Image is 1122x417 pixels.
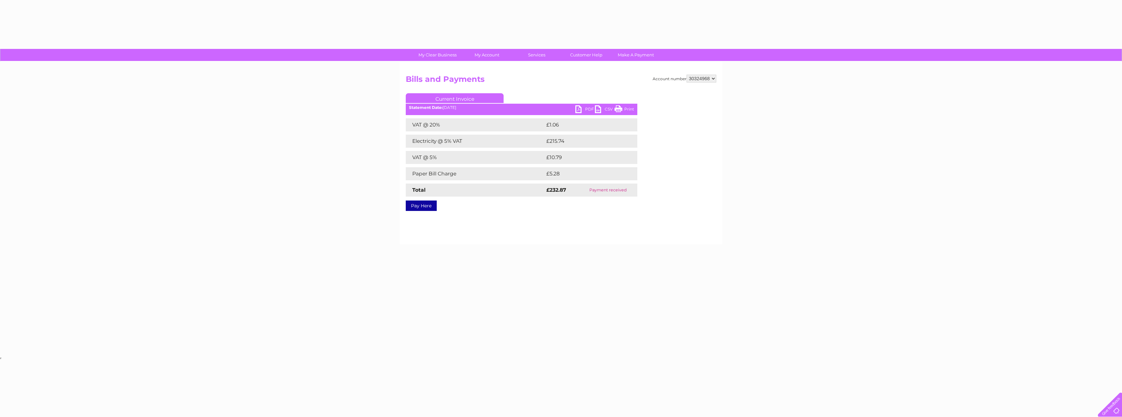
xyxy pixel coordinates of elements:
a: CSV [595,105,614,115]
td: £10.79 [545,151,624,164]
a: My Account [460,49,514,61]
a: Current Invoice [406,93,504,103]
a: Customer Help [559,49,613,61]
b: Statement Date: [409,105,443,110]
td: Paper Bill Charge [406,167,545,180]
a: Make A Payment [609,49,663,61]
td: £5.28 [545,167,622,180]
div: Account number [653,75,716,82]
td: VAT @ 20% [406,118,545,131]
strong: £232.87 [546,187,566,193]
h2: Bills and Payments [406,75,716,87]
a: Pay Here [406,201,437,211]
strong: Total [412,187,426,193]
td: £1.06 [545,118,622,131]
a: My Clear Business [411,49,464,61]
a: Print [614,105,634,115]
div: [DATE] [406,105,637,110]
a: PDF [575,105,595,115]
td: VAT @ 5% [406,151,545,164]
td: Electricity @ 5% VAT [406,135,545,148]
td: Payment received [578,184,637,197]
td: £215.74 [545,135,625,148]
a: Services [510,49,564,61]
